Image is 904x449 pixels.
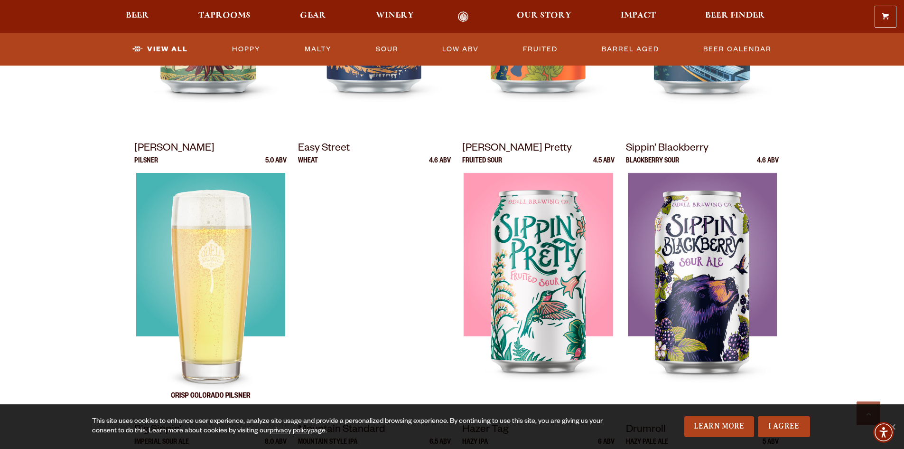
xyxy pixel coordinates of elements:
span: Gear [300,12,326,19]
a: Winery [370,11,420,22]
p: 4.5 ABV [593,158,615,173]
a: Fruited [519,38,561,60]
img: Sippin’ Blackberry [628,173,777,411]
a: View All [129,38,192,60]
img: Sippin’ Pretty [464,173,613,411]
a: Beer Finder [699,11,771,22]
a: Low ABV [438,38,483,60]
a: Malty [301,38,336,60]
span: Our Story [517,12,571,19]
a: [PERSON_NAME] Pretty Fruited Sour 4.5 ABV Sippin’ Pretty Sippin’ Pretty [462,141,615,411]
img: Easy Street [300,173,449,411]
a: I Agree [758,416,810,437]
p: Fruited Sour [462,158,502,173]
a: Beer [120,11,155,22]
div: Accessibility Menu [873,422,894,443]
p: Pilsner [134,158,158,173]
p: [PERSON_NAME] [134,141,287,158]
a: Scroll to top [857,401,880,425]
span: Taprooms [198,12,251,19]
p: Sippin’ Blackberry [626,141,779,158]
a: Gear [294,11,332,22]
a: Beer Calendar [699,38,775,60]
a: Our Story [511,11,578,22]
span: Impact [621,12,656,19]
a: Impact [615,11,662,22]
p: 5.0 ABV [265,158,287,173]
p: 4.6 ABV [757,158,779,173]
a: privacy policy [270,428,310,435]
p: Wheat [298,158,318,173]
p: 4.6 ABV [429,158,451,173]
img: Odell Pils [136,173,285,411]
a: Learn More [684,416,754,437]
p: [PERSON_NAME] Pretty [462,141,615,158]
span: Beer Finder [705,12,765,19]
a: Easy Street Wheat 4.6 ABV Easy Street Easy Street [298,141,451,411]
a: Hoppy [228,38,264,60]
a: Odell Home [446,11,481,22]
span: Winery [376,12,414,19]
a: Barrel Aged [598,38,663,60]
div: This site uses cookies to enhance user experience, analyze site usage and provide a personalized ... [92,417,606,436]
p: Blackberry Sour [626,158,679,173]
a: Taprooms [192,11,257,22]
a: Sippin’ Blackberry Blackberry Sour 4.6 ABV Sippin’ Blackberry Sippin’ Blackberry [626,141,779,411]
a: [PERSON_NAME] Pilsner 5.0 ABV Odell Pils Odell Pils [134,141,287,411]
a: Sour [372,38,402,60]
span: Beer [126,12,149,19]
p: Easy Street [298,141,451,158]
